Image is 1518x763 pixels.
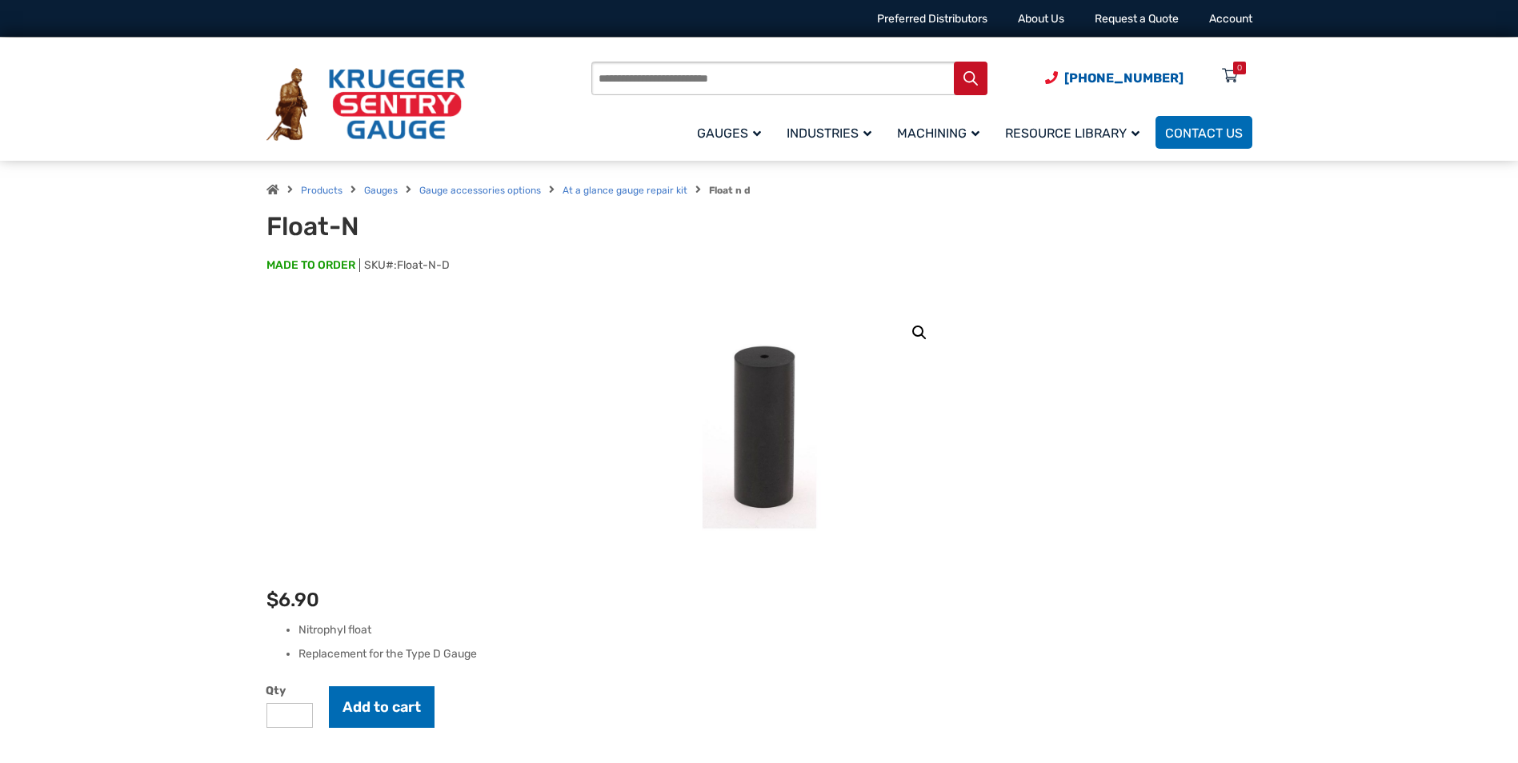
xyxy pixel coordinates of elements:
[995,114,1156,151] a: Resource Library
[1237,62,1242,74] div: 0
[905,318,934,347] a: View full-screen image gallery
[419,185,541,196] a: Gauge accessories options
[301,185,342,196] a: Products
[266,68,465,142] img: Krueger Sentry Gauge
[266,589,278,611] span: $
[787,126,871,141] span: Industries
[563,185,687,196] a: At a glance gauge repair kit
[877,12,987,26] a: Preferred Distributors
[364,185,398,196] a: Gauges
[266,589,319,611] bdi: 6.90
[298,646,1252,662] li: Replacement for the Type D Gauge
[777,114,887,151] a: Industries
[1209,12,1252,26] a: Account
[1045,68,1184,88] a: Phone Number (920) 434-8860
[397,258,450,272] span: Float-N-D
[298,622,1252,638] li: Nitrophyl float
[266,703,313,728] input: Product quantity
[687,114,777,151] a: Gauges
[329,686,435,728] button: Add to cart
[266,258,355,274] span: MADE TO ORDER
[1018,12,1064,26] a: About Us
[1165,126,1243,141] span: Contact Us
[1156,116,1252,149] a: Contact Us
[1064,70,1184,86] span: [PHONE_NUMBER]
[359,258,450,272] span: SKU#:
[897,126,979,141] span: Machining
[709,185,751,196] strong: Float n d
[887,114,995,151] a: Machining
[266,211,661,242] h1: Float-N
[1005,126,1140,141] span: Resource Library
[697,126,761,141] span: Gauges
[1095,12,1179,26] a: Request a Quote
